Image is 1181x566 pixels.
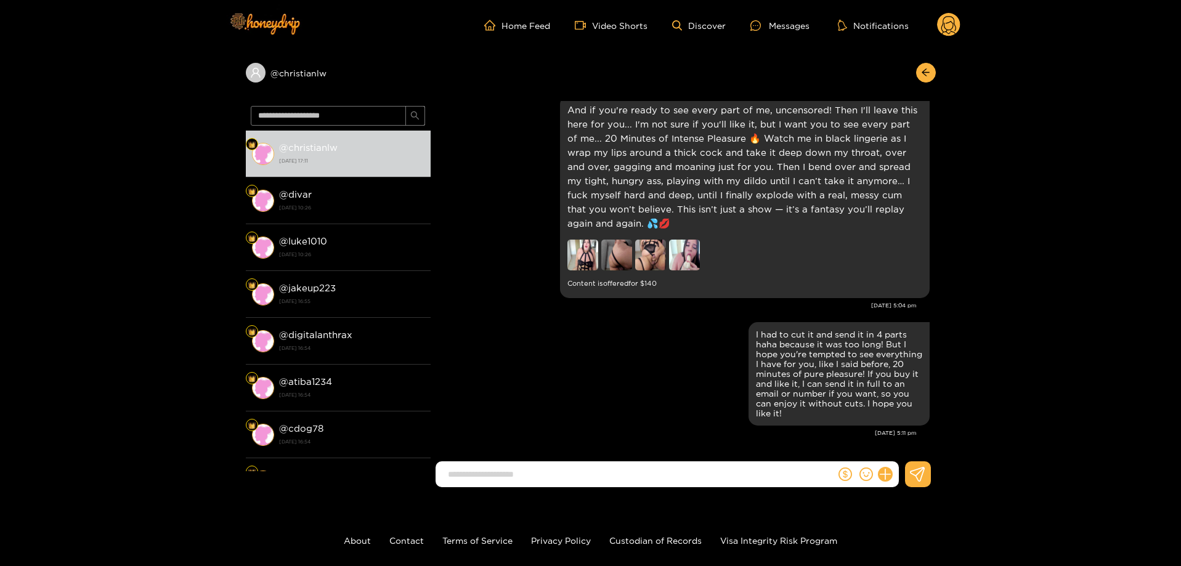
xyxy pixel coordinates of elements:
[567,103,922,230] p: And if you're ready to see every part of me, uncensored! Then I'll leave this here for you... I'm...
[279,296,424,307] strong: [DATE] 16:55
[442,536,513,545] a: Terms of Service
[410,111,420,121] span: search
[248,469,256,476] img: Fan Level
[560,95,930,298] div: Aug. 20, 5:04 pm
[248,141,256,148] img: Fan Level
[531,536,591,545] a: Privacy Policy
[248,422,256,429] img: Fan Level
[248,235,256,242] img: Fan Level
[279,236,327,246] strong: @ luke1010
[635,240,666,270] img: preview
[279,423,323,434] strong: @ cdog78
[575,20,647,31] a: Video Shorts
[389,536,424,545] a: Contact
[484,20,550,31] a: Home Feed
[279,329,352,340] strong: @ digitalanthrax
[279,376,332,387] strong: @ atiba1234
[252,190,274,212] img: conversation
[836,465,854,483] button: dollar
[609,536,702,545] a: Custodian of Records
[279,436,424,447] strong: [DATE] 16:54
[859,467,873,481] span: smile
[252,143,274,165] img: conversation
[669,240,700,270] img: preview
[252,283,274,305] img: conversation
[916,63,936,83] button: arrow-left
[567,240,598,270] img: preview
[279,342,424,354] strong: [DATE] 16:54
[250,67,261,78] span: user
[405,106,425,126] button: search
[246,63,431,83] div: @christianlw
[248,281,256,289] img: Fan Level
[437,429,917,437] div: [DATE] 5:11 pm
[601,240,632,270] img: preview
[279,470,332,480] strong: @ jock8890
[567,277,922,291] small: Content is offered for $ 140
[838,467,852,481] span: dollar
[279,249,424,260] strong: [DATE] 10:26
[279,202,424,213] strong: [DATE] 10:26
[344,536,371,545] a: About
[252,424,274,446] img: conversation
[750,18,810,33] div: Messages
[720,536,837,545] a: Visa Integrity Risk Program
[575,20,592,31] span: video-camera
[248,328,256,336] img: Fan Level
[279,155,424,166] strong: [DATE] 17:11
[672,20,726,31] a: Discover
[252,377,274,399] img: conversation
[252,237,274,259] img: conversation
[252,330,274,352] img: conversation
[279,283,336,293] strong: @ jakeup223
[248,375,256,382] img: Fan Level
[248,188,256,195] img: Fan Level
[252,471,274,493] img: conversation
[279,142,338,153] strong: @ christianlw
[437,301,917,310] div: [DATE] 5:04 pm
[279,389,424,400] strong: [DATE] 16:54
[279,189,312,200] strong: @ divar
[921,68,930,78] span: arrow-left
[834,19,912,31] button: Notifications
[756,329,922,418] div: I had to cut it and send it in 4 parts haha because it was too long! But I hope you're tempted to...
[749,322,930,426] div: Aug. 20, 5:11 pm
[484,20,501,31] span: home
